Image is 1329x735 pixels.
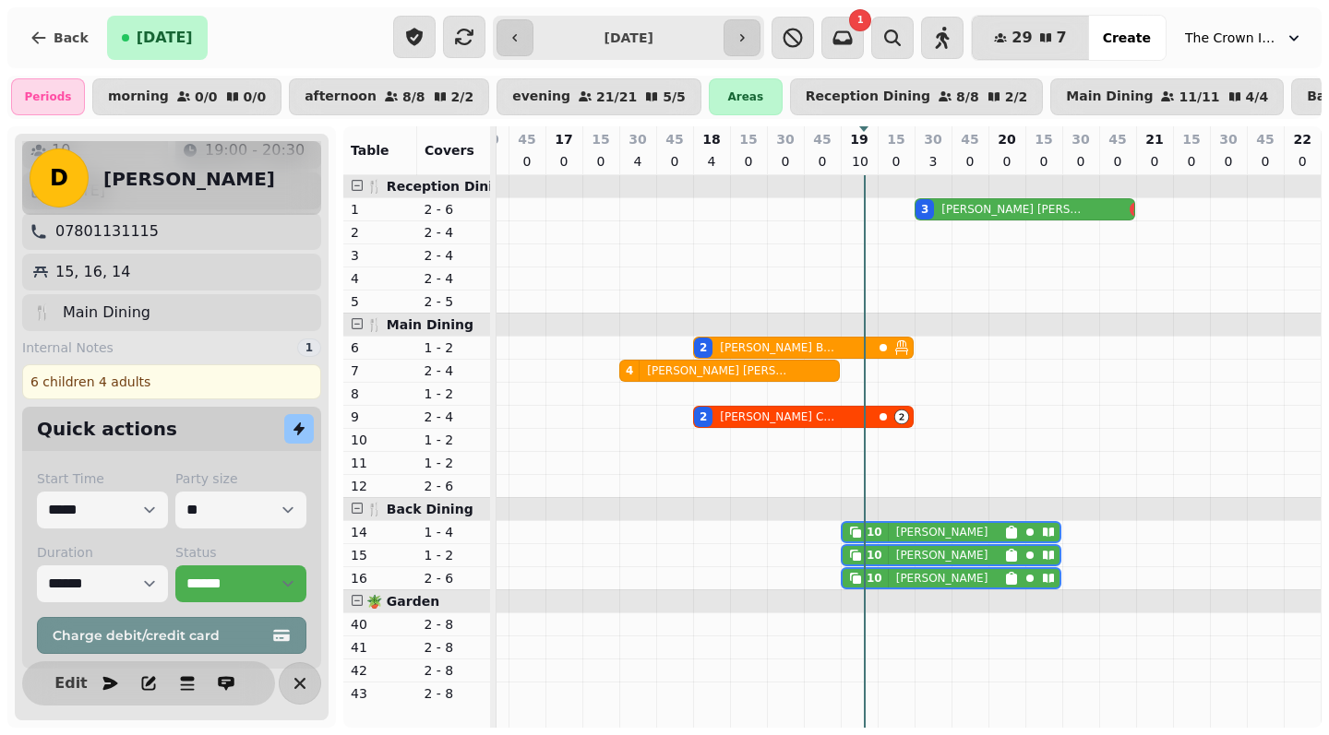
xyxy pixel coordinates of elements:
span: 🍴 Reception Dining [366,179,511,194]
p: 0 [1221,152,1236,171]
p: 16 [351,569,410,587]
p: 40 [351,615,410,634]
p: 15 [592,130,609,148]
p: 4 [630,152,645,171]
p: 15 [739,130,757,148]
p: 43 [351,684,410,703]
p: 11 [351,454,410,472]
span: The Crown Inn [1185,29,1277,47]
button: Back [15,16,103,60]
span: 🪴 Garden [366,594,439,609]
span: 1 [857,16,864,25]
p: 2 / 2 [451,90,474,103]
button: Reception Dining8/82/2 [790,78,1043,115]
p: 2 / 2 [1005,90,1028,103]
p: 0 [815,152,830,171]
p: 45 [665,130,683,148]
p: 45 [813,130,831,148]
p: 5 [351,292,410,311]
p: 15 [351,546,410,564]
p: 2 - 4 [425,362,484,380]
p: 2 - 4 [425,246,484,265]
h2: [PERSON_NAME] [103,166,275,192]
span: Create [1103,31,1151,44]
button: Charge debit/credit card [37,617,306,654]
p: 8 / 8 [956,90,979,103]
p: 45 [1108,130,1126,148]
p: 2 - 5 [425,292,484,311]
p: [PERSON_NAME] [896,525,988,539]
p: 41 [351,638,410,657]
p: Main Dining [63,302,150,324]
p: 1 [351,200,410,219]
p: 1 - 2 [425,454,484,472]
p: 8 / 8 [402,90,425,103]
h2: Quick actions [37,416,177,442]
p: 0 [889,152,904,171]
p: 12 [351,477,410,495]
div: 10 [867,548,882,563]
p: 14 [351,523,410,541]
p: 10 [852,152,867,171]
p: 30 [924,130,941,148]
p: afternoon [305,89,377,104]
div: 1 [297,338,321,357]
p: 30 [776,130,794,148]
p: 0 [1036,152,1051,171]
p: 45 [961,130,978,148]
span: Internal Notes [22,338,114,357]
p: 15 [1182,130,1200,148]
p: 0 [963,152,977,171]
p: 0 [593,152,608,171]
span: 🍴 Main Dining [366,317,473,332]
p: 0 [1000,152,1014,171]
span: Charge debit/credit card [53,629,269,642]
span: Back [54,31,89,44]
p: 45 [1256,130,1274,148]
p: 0 [1073,152,1088,171]
p: 8 [351,385,410,403]
p: 1 - 2 [425,546,484,564]
p: 2 - 8 [425,638,484,657]
button: afternoon8/82/2 [289,78,489,115]
p: 2 - 6 [425,569,484,587]
span: 7 [1057,30,1067,45]
p: 3 [351,246,410,265]
p: 0 [1110,152,1125,171]
p: 1 - 2 [425,338,484,357]
p: 18 [702,130,720,148]
p: 15 [1035,130,1052,148]
p: 11 / 11 [1179,90,1219,103]
label: Duration [37,543,168,562]
p: 2 - 4 [425,223,484,242]
p: 0 / 0 [244,90,267,103]
button: morning0/00/0 [92,78,281,115]
p: 20 [998,130,1015,148]
p: 30 [1219,130,1237,148]
p: 2 - 4 [425,408,484,426]
div: 10 [867,571,882,586]
label: Party size [175,469,306,488]
p: 0 [520,152,534,171]
p: 2 [351,223,410,242]
p: 0 [1258,152,1273,171]
label: Status [175,543,306,562]
button: Main Dining11/114/4 [1050,78,1284,115]
div: 10 [867,525,882,539]
p: 2 - 4 [425,269,484,288]
p: 1 - 2 [425,431,484,449]
p: 21 [1145,130,1163,148]
p: 5 / 5 [663,90,686,103]
button: Edit [53,665,90,702]
p: 2 - 8 [425,661,484,680]
div: 2 [700,340,707,355]
p: 3 [926,152,940,171]
p: [PERSON_NAME] [PERSON_NAME] [941,202,1084,217]
p: 4 [704,152,719,171]
p: 19 [850,130,868,148]
div: 4 [626,363,633,378]
p: 2 - 6 [425,477,484,495]
p: 30 [1072,130,1089,148]
p: 1 - 4 [425,523,484,541]
span: [DATE] [137,30,193,45]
